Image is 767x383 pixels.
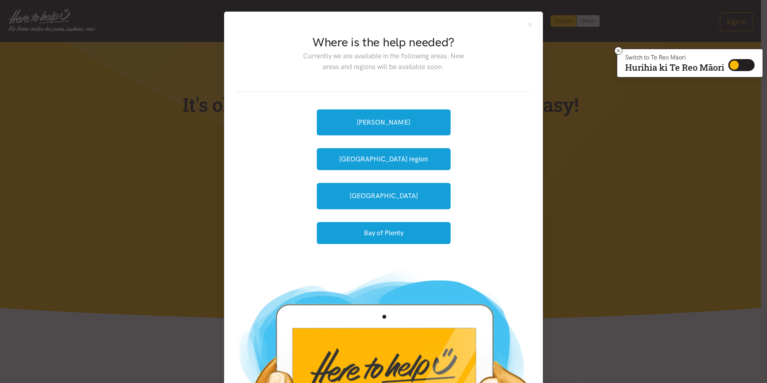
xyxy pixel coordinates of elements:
[297,51,470,72] p: Currently we are available in the following areas. New areas and regions will be available soon.
[527,21,533,28] button: Close
[297,34,470,51] h2: Where is the help needed?
[317,109,451,135] a: [PERSON_NAME]
[625,64,724,71] p: Hurihia ki Te Reo Māori
[625,55,724,60] p: Switch to Te Reo Māori
[317,222,451,244] button: Bay of Plenty
[317,148,451,170] button: [GEOGRAPHIC_DATA] region
[317,183,451,209] a: [GEOGRAPHIC_DATA]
